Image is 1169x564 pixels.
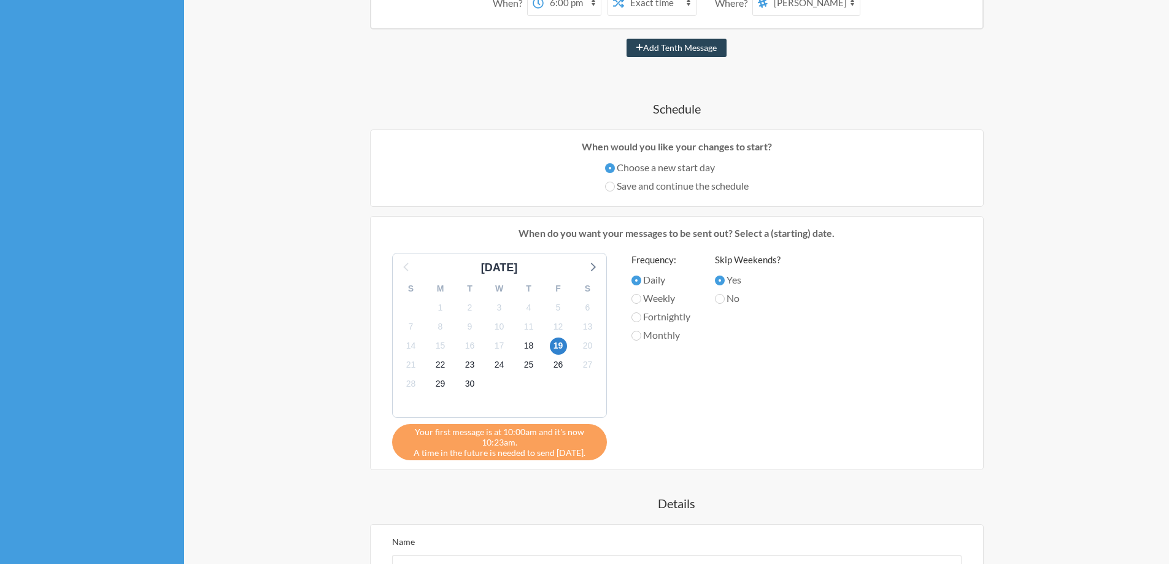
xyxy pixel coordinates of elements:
[715,272,781,287] label: Yes
[715,294,725,304] input: No
[627,39,727,57] button: Add Tenth Message
[396,279,426,298] div: S
[476,260,523,276] div: [DATE]
[455,279,485,298] div: T
[579,318,596,335] span: Monday, October 13, 2025
[579,357,596,374] span: Monday, October 27, 2025
[309,495,1045,512] h4: Details
[514,279,544,298] div: T
[631,312,641,322] input: Fortnightly
[426,279,455,298] div: M
[715,253,781,267] label: Skip Weekends?
[461,318,479,335] span: Thursday, October 9, 2025
[631,294,641,304] input: Weekly
[715,291,781,306] label: No
[605,179,749,193] label: Save and continue the schedule
[631,331,641,341] input: Monthly
[401,427,598,447] span: Your first message is at 10:00am and it's now 10:23am.
[631,309,690,324] label: Fortnightly
[461,357,479,374] span: Thursday, October 23, 2025
[520,318,538,335] span: Saturday, October 11, 2025
[461,338,479,355] span: Thursday, October 16, 2025
[550,357,567,374] span: Sunday, October 26, 2025
[380,226,974,241] p: When do you want your messages to be sent out? Select a (starting) date.
[380,139,974,154] p: When would you like your changes to start?
[715,276,725,285] input: Yes
[392,424,607,460] div: A time in the future is needed to send [DATE].
[579,338,596,355] span: Monday, October 20, 2025
[403,318,420,335] span: Tuesday, October 7, 2025
[605,182,615,191] input: Save and continue the schedule
[432,376,449,393] span: Wednesday, October 29, 2025
[550,318,567,335] span: Sunday, October 12, 2025
[631,272,690,287] label: Daily
[544,279,573,298] div: F
[550,338,567,355] span: Sunday, October 19, 2025
[461,376,479,393] span: Thursday, October 30, 2025
[491,357,508,374] span: Friday, October 24, 2025
[631,291,690,306] label: Weekly
[550,299,567,316] span: Sunday, October 5, 2025
[432,318,449,335] span: Wednesday, October 8, 2025
[631,328,690,342] label: Monthly
[403,357,420,374] span: Tuesday, October 21, 2025
[461,299,479,316] span: Thursday, October 2, 2025
[403,376,420,393] span: Tuesday, October 28, 2025
[432,299,449,316] span: Wednesday, October 1, 2025
[309,100,1045,117] h4: Schedule
[579,299,596,316] span: Monday, October 6, 2025
[520,357,538,374] span: Saturday, October 25, 2025
[605,163,615,173] input: Choose a new start day
[520,338,538,355] span: Saturday, October 18, 2025
[631,276,641,285] input: Daily
[520,299,538,316] span: Saturday, October 4, 2025
[605,160,749,175] label: Choose a new start day
[432,338,449,355] span: Wednesday, October 15, 2025
[491,318,508,335] span: Friday, October 10, 2025
[573,279,603,298] div: S
[491,299,508,316] span: Friday, October 3, 2025
[491,338,508,355] span: Friday, October 17, 2025
[432,357,449,374] span: Wednesday, October 22, 2025
[631,253,690,267] label: Frequency:
[403,338,420,355] span: Tuesday, October 14, 2025
[392,536,415,547] label: Name
[485,279,514,298] div: W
